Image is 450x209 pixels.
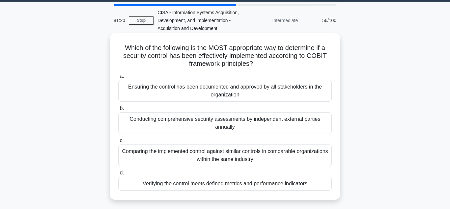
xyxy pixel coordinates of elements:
div: Intermediate [244,14,302,27]
a: Stop [129,16,154,25]
div: Conducting comprehensive security assessments by independent external parties annually [118,112,332,134]
span: c. [120,138,124,143]
div: 56/100 [302,14,340,27]
div: Comparing the implemented control against similar controls in comparable organizations within the... [118,144,332,166]
span: d. [120,170,124,175]
span: a. [120,73,124,79]
div: 81:20 [110,14,129,27]
span: b. [120,105,124,111]
div: CISA - Information Systems Acquisition, Development, and Implementation - Acquisition and Develop... [154,6,244,35]
div: Ensuring the control has been documented and approved by all stakeholders in the organization [118,80,332,102]
div: Verifying the control meets defined metrics and performance indicators [118,177,332,191]
h5: Which of the following is the MOST appropriate way to determine if a security control has been ef... [118,44,332,68]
